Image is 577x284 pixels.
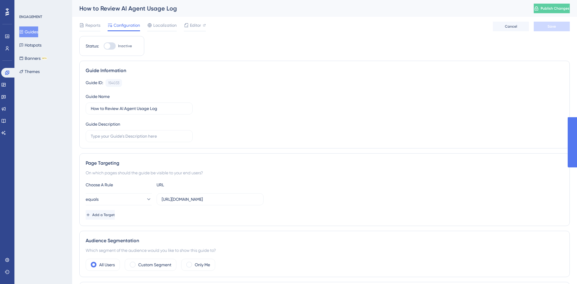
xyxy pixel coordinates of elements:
div: Page Targeting [86,160,563,167]
div: URL [157,181,223,188]
div: On which pages should the guide be visible to your end users? [86,169,563,176]
input: yourwebsite.com/path [162,196,258,203]
span: Configuration [114,22,140,29]
span: Add a Target [92,212,115,217]
div: Guide Information [86,67,563,74]
div: Guide ID: [86,79,103,87]
div: 154033 [108,81,119,85]
div: BETA [42,57,47,60]
span: Editor [190,22,201,29]
span: Cancel [505,24,517,29]
div: Choose A Rule [86,181,152,188]
span: Save [548,24,556,29]
div: How to Review AI Agent Usage Log [79,4,519,13]
div: Which segment of the audience would you like to show this guide to? [86,247,563,254]
span: Reports [85,22,100,29]
label: All Users [99,261,115,268]
button: Guides [19,26,38,37]
label: Only Me [195,261,210,268]
input: Type your Guide’s Name here [91,105,188,112]
iframe: UserGuiding AI Assistant Launcher [552,260,570,278]
input: Type your Guide’s Description here [91,133,188,139]
button: Cancel [493,22,529,31]
button: Add a Target [86,210,115,220]
div: Status: [86,42,99,50]
button: Publish Changes [534,4,570,13]
button: Save [534,22,570,31]
span: Localization [153,22,177,29]
span: equals [86,196,99,203]
div: Guide Description [86,121,120,128]
span: Inactive [118,44,132,48]
div: Audience Segmentation [86,237,563,244]
label: Custom Segment [138,261,171,268]
span: Publish Changes [541,6,569,11]
button: Themes [19,66,40,77]
button: BannersBETA [19,53,47,64]
button: equals [86,193,152,205]
div: ENGAGEMENT [19,14,42,19]
div: Guide Name [86,93,110,100]
button: Hotspots [19,40,41,50]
